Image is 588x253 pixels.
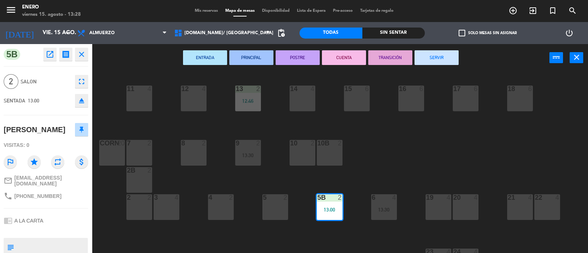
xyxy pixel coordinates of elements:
div: 13:00 [317,207,343,212]
div: 4 [474,194,478,201]
div: 4 [175,194,179,201]
span: Pre-acceso [329,9,356,13]
i: power_settings_new [565,29,574,37]
div: 4 [311,86,315,92]
div: 16 [399,86,399,92]
div: 2 [256,140,261,147]
button: close [75,48,88,61]
span: SALON [21,77,71,86]
div: 22 [535,194,535,201]
div: 7 [127,140,128,147]
i: close [77,50,86,59]
button: SERVIR [415,50,459,65]
div: [PERSON_NAME] [4,124,65,136]
div: 2 [229,194,233,201]
button: eject [75,94,88,107]
div: 4 [392,194,397,201]
span: pending_actions [277,29,286,37]
span: 13:00 [28,98,39,104]
button: open_in_new [43,48,57,61]
span: Lista de Espera [293,9,329,13]
div: 12:46 [235,98,261,104]
span: [PHONE_NUMBER] [14,193,61,199]
div: 18 [508,86,508,92]
i: close [572,53,581,62]
div: 4 [202,86,206,92]
div: 2 [147,167,152,174]
i: arrow_drop_down [63,29,72,37]
button: POSTRE [276,50,320,65]
span: check_box_outline_blank [459,30,465,36]
button: PRINCIPAL [229,50,273,65]
div: Todas [300,28,362,39]
i: fullscreen [77,77,86,86]
div: 13:30 [371,207,397,212]
span: Tarjetas de regalo [356,9,397,13]
button: menu [6,4,17,18]
div: 3 [154,194,155,201]
span: 2 [4,74,18,89]
i: add_circle_outline [509,6,517,15]
div: 11 [127,86,128,92]
div: Enero [22,4,81,11]
span: Almuerzo [89,30,115,36]
div: 21 [508,194,508,201]
i: chrome_reader_mode [4,216,12,225]
button: CUENTA [322,50,366,65]
div: 2 [311,140,315,147]
i: attach_money [75,155,88,169]
div: 6 [528,86,533,92]
label: Solo mesas sin asignar [459,30,517,36]
div: Sin sentar [362,28,425,39]
button: receipt [59,48,72,61]
div: Visitas: 0 [4,139,88,152]
div: 4 [528,194,533,201]
div: 2 [127,194,128,201]
i: receipt [61,50,70,59]
span: Mis reservas [191,9,222,13]
span: Disponibilidad [258,9,293,13]
div: 6 [474,86,478,92]
button: close [570,52,583,63]
i: star [28,155,41,169]
span: Mapa de mesas [222,9,258,13]
div: 2 [202,140,206,147]
i: subject [6,243,14,251]
i: phone [4,192,12,200]
div: 2 [283,194,288,201]
div: 4 [147,86,152,92]
div: 13:30 [235,153,261,158]
div: 6 [365,86,369,92]
div: viernes 15. agosto - 13:28 [22,11,81,18]
i: outlined_flag [4,155,17,169]
i: mail_outline [4,176,12,185]
div: 2 [338,140,342,147]
i: open_in_new [46,50,54,59]
span: [DOMAIN_NAME]/ [GEOGRAPHIC_DATA] [184,30,273,36]
button: ENTRADA [183,50,227,65]
i: menu [6,4,17,15]
span: SENTADA [4,98,25,104]
i: exit_to_app [528,6,537,15]
i: power_input [552,53,561,62]
span: [EMAIL_ADDRESS][DOMAIN_NAME] [14,175,88,187]
i: search [568,6,577,15]
div: 4 [555,194,560,201]
div: 6 [419,86,424,92]
div: 4 [447,194,451,201]
div: 2 [256,86,261,92]
div: 5 [263,194,263,201]
div: 6 [372,194,372,201]
button: TRANSICIÓN [368,50,412,65]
